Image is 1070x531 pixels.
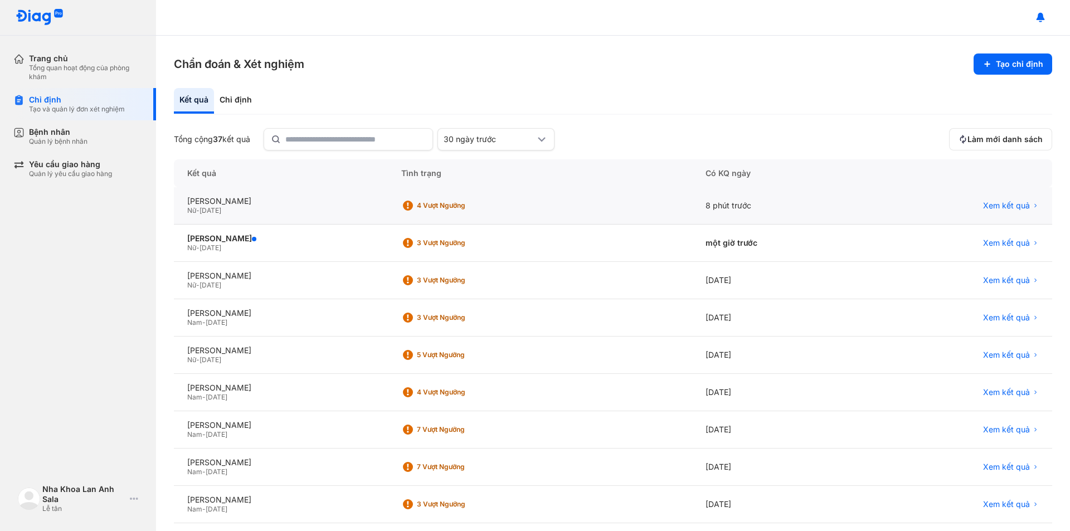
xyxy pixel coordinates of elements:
span: [DATE] [200,206,221,215]
span: Nữ [187,281,196,289]
span: - [202,430,206,439]
div: Quản lý bệnh nhân [29,137,87,146]
div: [PERSON_NAME] [187,233,374,243]
div: [PERSON_NAME] [187,457,374,467]
div: [PERSON_NAME] [187,420,374,430]
span: [DATE] [206,393,227,401]
div: [PERSON_NAME] [187,345,374,355]
span: [DATE] [206,318,227,327]
span: Nam [187,393,202,401]
span: Nữ [187,206,196,215]
div: 4 Vượt ngưỡng [417,388,506,397]
div: [DATE] [692,262,868,299]
span: Làm mới danh sách [967,134,1043,144]
span: [DATE] [200,281,221,289]
span: Xem kết quả [983,462,1030,472]
button: Tạo chỉ định [974,53,1052,75]
span: - [196,206,200,215]
div: 3 Vượt ngưỡng [417,276,506,285]
span: - [202,318,206,327]
div: [PERSON_NAME] [187,383,374,393]
span: Xem kết quả [983,387,1030,397]
span: 37 [213,134,222,144]
div: [DATE] [692,299,868,337]
div: [DATE] [692,374,868,411]
span: Nữ [187,355,196,364]
span: Xem kết quả [983,313,1030,323]
div: Chỉ định [214,88,257,114]
span: [DATE] [206,505,227,513]
span: Xem kết quả [983,350,1030,360]
div: Tổng quan hoạt động của phòng khám [29,64,143,81]
div: Chỉ định [29,95,125,105]
div: [DATE] [692,411,868,449]
div: Tạo và quản lý đơn xét nghiệm [29,105,125,114]
h3: Chẩn đoán & Xét nghiệm [174,56,304,72]
div: một giờ trước [692,225,868,262]
div: [PERSON_NAME] [187,308,374,318]
img: logo [16,9,64,26]
div: Lễ tân [42,504,125,513]
span: - [196,355,200,364]
span: [DATE] [206,467,227,476]
div: [PERSON_NAME] [187,271,374,281]
div: Nha Khoa Lan Anh Sala [42,484,125,504]
div: Có KQ ngày [692,159,868,187]
span: Xem kết quả [983,275,1030,285]
span: - [202,393,206,401]
div: Kết quả [174,159,388,187]
span: Nam [187,318,202,327]
div: [DATE] [692,337,868,374]
div: [PERSON_NAME] [187,495,374,505]
div: [DATE] [692,486,868,523]
div: 30 ngày trước [444,134,535,144]
span: - [202,505,206,513]
div: Tổng cộng kết quả [174,134,250,144]
div: Trang chủ [29,53,143,64]
span: [DATE] [206,430,227,439]
div: Kết quả [174,88,214,114]
div: Bệnh nhân [29,127,87,137]
span: Nam [187,505,202,513]
div: 7 Vượt ngưỡng [417,425,506,434]
div: Tình trạng [388,159,692,187]
div: Quản lý yêu cầu giao hàng [29,169,112,178]
span: Nữ [187,243,196,252]
div: 7 Vượt ngưỡng [417,462,506,471]
div: [PERSON_NAME] [187,196,374,206]
span: Nam [187,467,202,476]
button: Làm mới danh sách [949,128,1052,150]
span: [DATE] [200,355,221,364]
div: 3 Vượt ngưỡng [417,500,506,509]
div: 8 phút trước [692,187,868,225]
span: - [202,467,206,476]
img: logo [18,488,40,510]
span: Xem kết quả [983,499,1030,509]
span: - [196,243,200,252]
div: Yêu cầu giao hàng [29,159,112,169]
div: [DATE] [692,449,868,486]
span: [DATE] [200,243,221,252]
span: Xem kết quả [983,238,1030,248]
span: Xem kết quả [983,201,1030,211]
div: 3 Vượt ngưỡng [417,313,506,322]
div: 3 Vượt ngưỡng [417,238,506,247]
div: 5 Vượt ngưỡng [417,350,506,359]
div: 4 Vượt ngưỡng [417,201,506,210]
span: Nam [187,430,202,439]
span: Xem kết quả [983,425,1030,435]
span: - [196,281,200,289]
